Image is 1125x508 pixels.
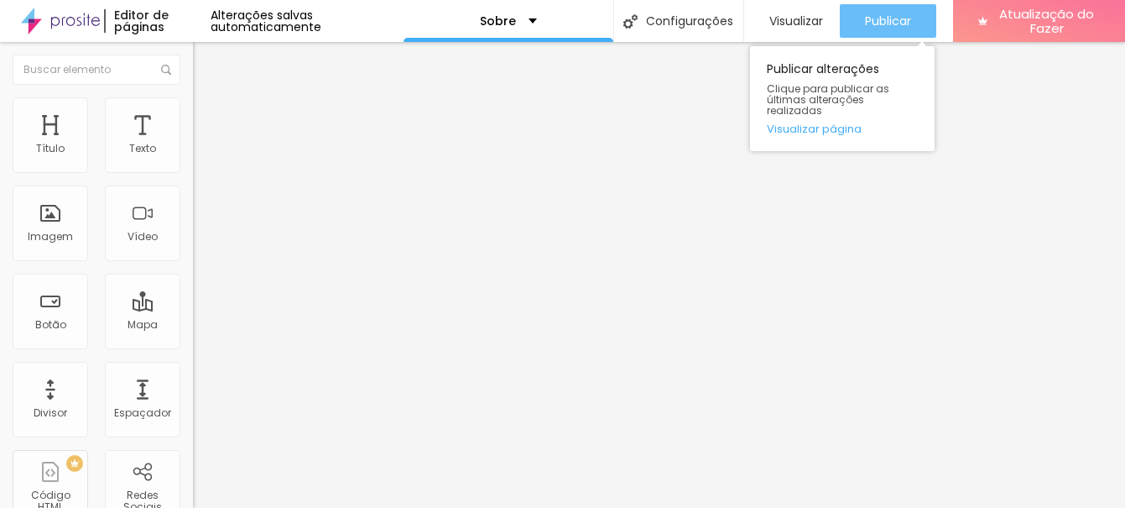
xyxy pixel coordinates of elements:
img: Ícone [623,14,638,29]
font: Título [36,141,65,155]
font: Botão [35,317,66,332]
font: Visualizar página [767,121,862,137]
input: Buscar elemento [13,55,180,85]
font: Visualizar [769,13,823,29]
img: Ícone [161,65,171,75]
button: Publicar [840,4,936,38]
font: Alterações salvas automaticamente [211,7,321,35]
button: Visualizar [744,4,840,38]
font: Mapa [128,317,158,332]
font: Imagem [28,229,73,244]
font: Texto [129,141,156,155]
font: Vídeo [128,229,158,244]
iframe: Editor [193,42,1125,508]
font: Espaçador [114,406,171,420]
font: Clique para publicar as últimas alterações realizadas [767,81,889,118]
font: Publicar alterações [767,60,879,77]
font: Atualização do Fazer [999,5,1094,37]
font: Publicar [865,13,911,29]
font: Sobre [480,13,516,29]
font: Configurações [646,13,733,29]
font: Editor de páginas [114,7,169,35]
a: Visualizar página [767,123,918,134]
font: Divisor [34,406,67,420]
